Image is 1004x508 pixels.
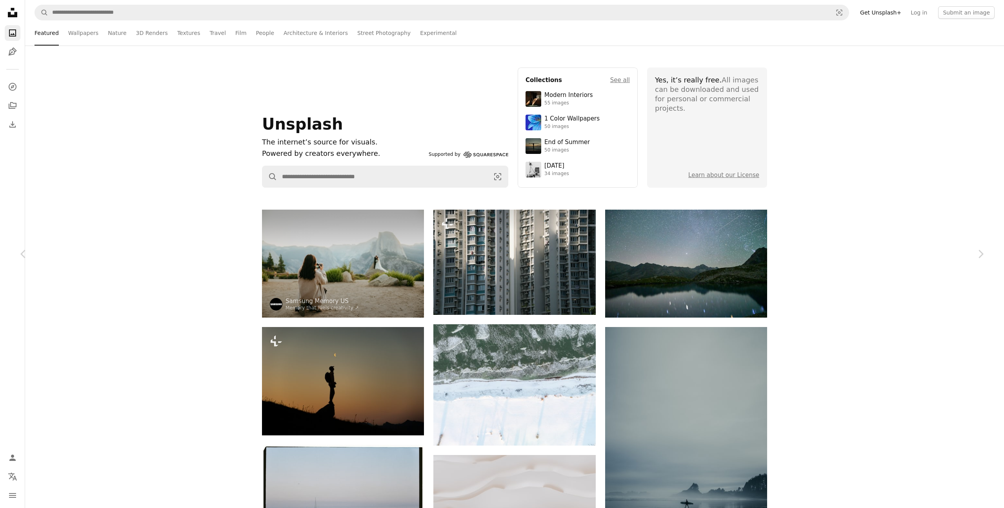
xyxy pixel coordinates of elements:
[526,91,630,107] a: Modern Interiors55 images
[957,216,1004,292] a: Next
[544,91,593,99] div: Modern Interiors
[544,162,569,170] div: [DATE]
[420,20,457,46] a: Experimental
[235,20,246,46] a: Film
[526,115,541,130] img: premium_photo-1688045582333-c8b6961773e0
[526,138,541,154] img: premium_photo-1754398386796-ea3dec2a6302
[433,324,595,446] img: Snow covered landscape with frozen water
[136,20,168,46] a: 3D Renders
[544,124,600,130] div: 50 images
[262,495,424,503] a: Two sailboats on calm ocean water at dusk
[256,20,275,46] a: People
[544,139,590,146] div: End of Summer
[286,305,359,311] a: Memory that fuels creativity ↗
[526,162,630,177] a: [DATE]34 images
[357,20,411,46] a: Street Photography
[855,6,906,19] a: Get Unsplash+
[526,91,541,107] img: premium_photo-1747189286942-bc91257a2e39
[35,5,48,20] button: Search Unsplash
[433,210,595,315] img: Tall apartment buildings with many windows and balconies.
[68,20,98,46] a: Wallpapers
[433,258,595,265] a: Tall apartment buildings with many windows and balconies.
[487,166,508,187] button: Visual search
[605,445,767,452] a: Surfer walking on a misty beach with surfboard
[35,5,849,20] form: Find visuals sitewide
[544,147,590,153] div: 50 images
[5,117,20,132] a: Download History
[429,150,508,159] a: Supported by
[5,44,20,60] a: Illustrations
[830,5,849,20] button: Visual search
[5,488,20,503] button: Menu
[605,210,767,318] img: Starry night sky over a calm mountain lake
[655,75,759,113] div: All images can be downloaded and used for personal or commercial projects.
[605,260,767,267] a: Starry night sky over a calm mountain lake
[688,172,759,179] a: Learn about our License
[286,297,359,305] a: Samsung Memory US
[526,162,541,177] img: photo-1682590564399-95f0109652fe
[526,75,562,85] h4: Collections
[262,166,277,187] button: Search Unsplash
[938,6,995,19] button: Submit an image
[526,115,630,130] a: 1 Color Wallpapers50 images
[262,137,426,148] h1: The internet’s source for visuals.
[5,469,20,484] button: Language
[544,171,569,177] div: 34 images
[108,20,126,46] a: Nature
[5,25,20,41] a: Photos
[262,327,424,435] img: Silhouette of a hiker looking at the moon at sunset.
[262,210,424,318] img: Couple posing for photographer with mountain backdrop
[262,148,426,159] p: Powered by creators everywhere.
[270,298,282,311] img: Go to Samsung Memory US's profile
[5,450,20,466] a: Log in / Sign up
[610,75,630,85] a: See all
[262,377,424,384] a: Silhouette of a hiker looking at the moon at sunset.
[262,115,343,133] span: Unsplash
[209,20,226,46] a: Travel
[284,20,348,46] a: Architecture & Interiors
[433,381,595,388] a: Snow covered landscape with frozen water
[262,166,508,188] form: Find visuals sitewide
[544,100,593,106] div: 55 images
[177,20,200,46] a: Textures
[5,79,20,95] a: Explore
[526,138,630,154] a: End of Summer50 images
[5,98,20,113] a: Collections
[906,6,932,19] a: Log in
[262,260,424,267] a: Couple posing for photographer with mountain backdrop
[544,115,600,123] div: 1 Color Wallpapers
[655,76,722,84] span: Yes, it’s really free.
